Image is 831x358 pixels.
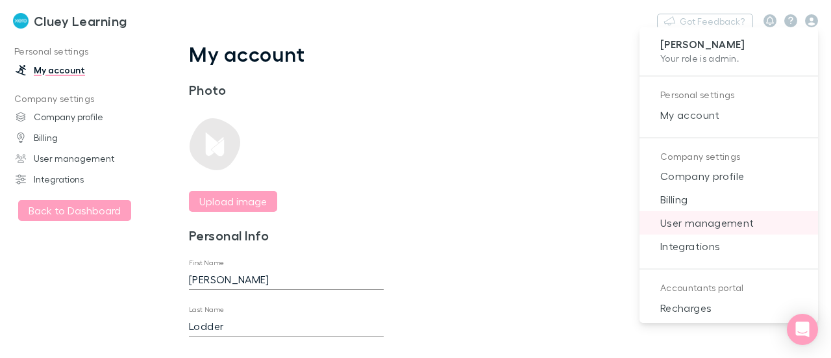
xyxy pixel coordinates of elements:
span: Billing [650,192,808,207]
p: Your role is admin . [660,51,797,65]
span: Company profile [650,168,808,184]
span: Recharges [650,300,808,316]
span: User management [650,215,808,231]
p: Personal settings [660,87,797,103]
p: [PERSON_NAME] [660,38,797,51]
p: Accountants portal [660,280,797,296]
p: Company settings [660,149,797,165]
div: Open Intercom Messenger [787,314,818,345]
span: Integrations [650,238,808,254]
span: My account [650,107,808,123]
